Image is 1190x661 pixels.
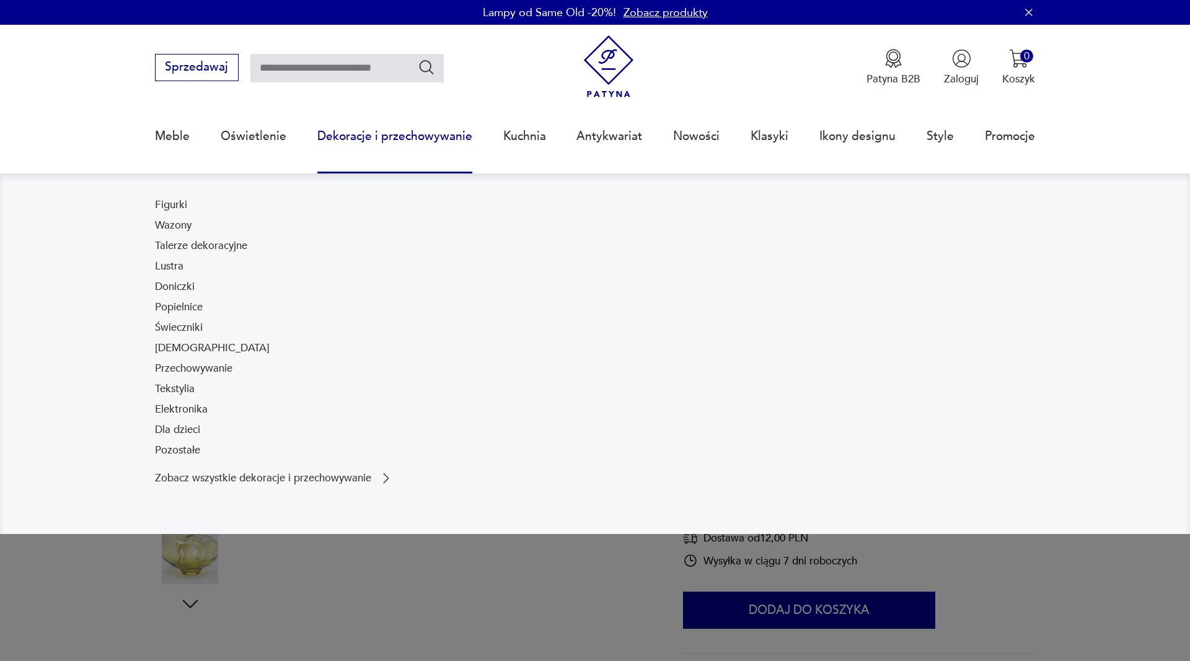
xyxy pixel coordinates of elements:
[624,5,708,20] a: Zobacz produkty
[155,382,195,396] a: Tekstylia
[155,239,247,253] a: Talerze dekoracyjne
[155,279,195,294] a: Doniczki
[155,54,239,81] button: Sprzedawaj
[884,49,903,68] img: Ikona medalu
[418,58,436,76] button: Szukaj
[866,72,920,86] p: Patyna B2B
[155,361,232,376] a: Przechowywanie
[1009,49,1028,68] img: Ikona koszyka
[503,108,546,165] a: Kuchnia
[819,108,896,165] a: Ikony designu
[155,218,192,233] a: Wazony
[155,473,371,483] p: Zobacz wszystkie dekoracje i przechowywanie
[155,63,239,73] a: Sprzedawaj
[578,35,640,98] img: Patyna - sklep z meblami i dekoracjami vintage
[155,300,203,315] a: Popielnice
[155,259,183,274] a: Lustra
[155,198,187,212] a: Figurki
[985,108,1035,165] a: Promocje
[483,5,616,20] p: Lampy od Same Old -20%!
[155,471,394,486] a: Zobacz wszystkie dekoracje i przechowywanie
[944,49,979,86] button: Zaloguj
[155,108,190,165] a: Meble
[155,402,208,417] a: Elektronika
[751,108,788,165] a: Klasyki
[155,443,200,458] a: Pozostałe
[944,72,979,86] p: Zaloguj
[866,49,920,86] a: Ikona medaluPatyna B2B
[221,108,286,165] a: Oświetlenie
[1020,50,1033,63] div: 0
[866,49,920,86] button: Patyna B2B
[155,422,200,437] a: Dla dzieci
[602,198,1035,486] img: cfa44e985ea346226f89ee8969f25989.jpg
[1002,49,1035,86] button: 0Koszyk
[155,320,203,335] a: Świeczniki
[927,108,954,165] a: Style
[317,108,472,165] a: Dekoracje i przechowywanie
[673,108,720,165] a: Nowości
[155,341,270,356] a: [DEMOGRAPHIC_DATA]
[952,49,971,68] img: Ikonka użytkownika
[1002,72,1035,86] p: Koszyk
[576,108,642,165] a: Antykwariat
